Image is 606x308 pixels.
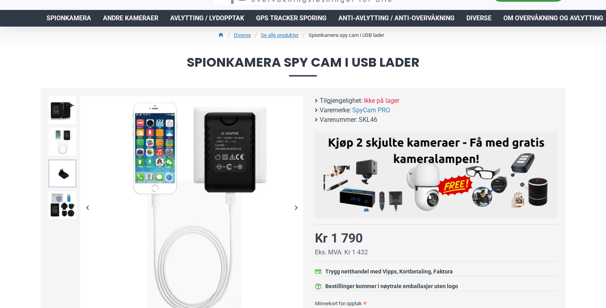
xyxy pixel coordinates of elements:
[338,13,454,23] span: Anti-avlytting / Anti-overvåkning
[359,115,377,125] span: SKL46
[503,13,603,23] span: Om overvåkning og avlytting
[332,10,460,27] a: Anti-avlytting / Anti-overvåkning
[466,13,491,23] span: Diverse
[49,96,76,124] img: Spionkamera spy cam i USB lader - SpyGadgets.no
[103,13,158,23] span: Andre kameraer
[315,229,363,248] div: Kr 1 790
[47,13,91,23] span: Spionkamera
[170,13,244,23] span: Avlytting / Lydopptak
[49,160,76,187] img: Spionkamera spy cam i USB lader - SpyGadgets.no
[41,10,97,27] a: Spionkamera
[325,282,458,291] div: Bestillinger kommer i nøytrale emballasjer uten logo
[80,200,94,214] div: Previous slide
[325,268,453,276] div: Trygg netthandel med Vipps, Kortbetaling, Faktura
[164,10,250,27] a: Avlytting / Lydopptak
[364,96,399,106] span: Ikke på lager
[49,128,76,156] img: Spionkamera spy cam i USB lader - SpyGadgets.no
[460,10,497,27] a: Diverse
[261,31,299,39] a: Se alle produkter
[256,13,326,23] span: GPS Tracker Sporing
[41,56,565,76] span: Spionkamera spy cam i USB lader
[352,106,390,115] a: SpyCam PRO
[321,135,552,212] img: Kjøp 2 skjulte kameraer – Få med gratis kameralampe!
[250,10,332,27] a: GPS Tracker Sporing
[97,10,164,27] a: Andre kameraer
[234,31,251,39] a: Diverse
[289,200,303,214] div: Next slide
[320,96,363,106] b: Tilgjengelighet:
[320,106,351,115] b: Varemerke:
[320,115,357,125] b: Varenummer:
[49,191,76,219] img: Spionkamera spy cam i USB lader - SpyGadgets.no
